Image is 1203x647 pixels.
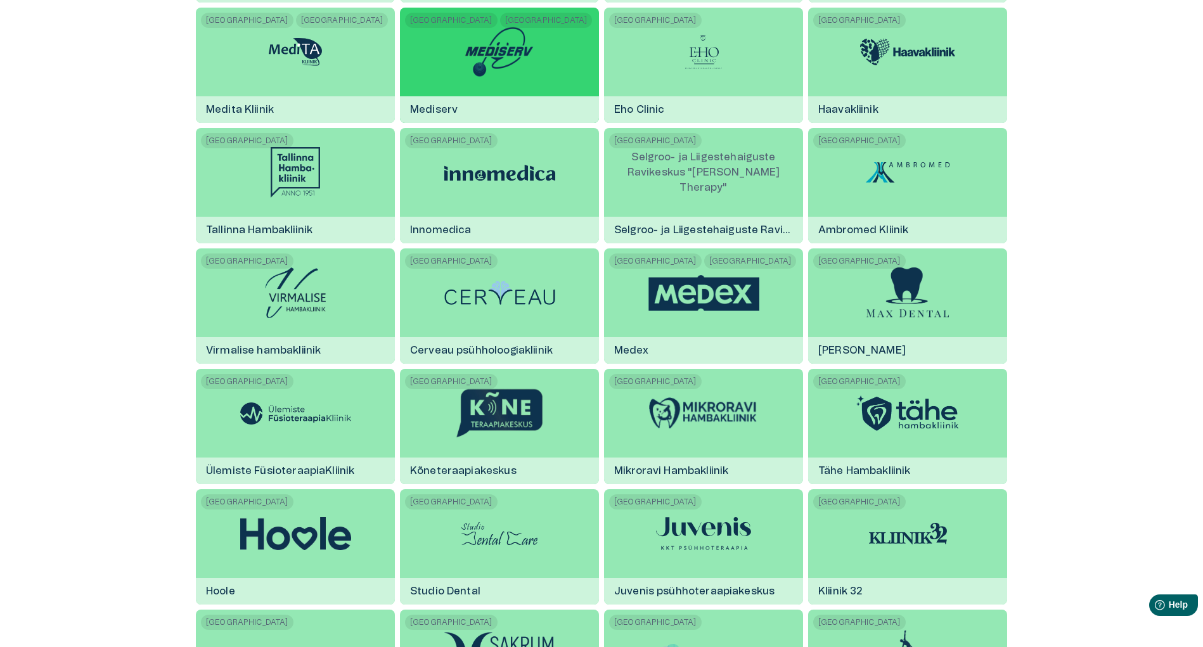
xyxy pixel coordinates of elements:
[648,275,759,311] img: Medex logo
[500,13,593,28] span: [GEOGRAPHIC_DATA]
[405,13,498,28] span: [GEOGRAPHIC_DATA]
[400,369,599,484] a: [GEOGRAPHIC_DATA]Kõneteraapiakeskus logoKõneteraapiakeskus
[196,8,395,123] a: [GEOGRAPHIC_DATA][GEOGRAPHIC_DATA]Medita Kliinik logoMedita Kliinik
[869,523,947,545] img: Kliinik 32 logo
[201,374,293,389] span: [GEOGRAPHIC_DATA]
[808,213,918,247] h6: Ambromed Kliinik
[196,333,331,368] h6: Virmalise hambakliinik
[808,93,889,127] h6: Haavakliinik
[860,39,955,65] img: Haavakliinik logo
[609,133,702,148] span: [GEOGRAPHIC_DATA]
[240,517,351,550] img: Hoole logo
[265,267,325,318] img: Virmalise hambakliinik logo
[400,454,527,488] h6: Kõneteraapiakeskus
[405,374,498,389] span: [GEOGRAPHIC_DATA]
[296,13,389,28] span: [GEOGRAPHIC_DATA]
[196,454,364,488] h6: Ülemiste FüsioteraapiaKliinik
[604,93,675,127] h6: Eho Clinic
[808,128,1007,243] a: [GEOGRAPHIC_DATA]Ambromed Kliinik logoAmbromed Kliinik
[813,494,906,509] span: [GEOGRAPHIC_DATA]
[405,253,498,269] span: [GEOGRAPHIC_DATA]
[604,333,659,368] h6: Medex
[604,213,803,247] h6: Selgroo- ja Liigestehaiguste Ravikeskus "[PERSON_NAME] Therapy"
[201,494,293,509] span: [GEOGRAPHIC_DATA]
[808,369,1007,484] a: [GEOGRAPHIC_DATA]Tähe Hambakliinik logoTähe Hambakliinik
[609,13,702,28] span: [GEOGRAPHIC_DATA]
[609,615,702,630] span: [GEOGRAPHIC_DATA]
[196,369,395,484] a: [GEOGRAPHIC_DATA]Ülemiste FüsioteraapiaKliinik logoÜlemiste FüsioteraapiaKliinik
[400,248,599,364] a: [GEOGRAPHIC_DATA]Cerveau psühholoogiakliinik logoCerveau psühholoogiakliinik
[405,615,498,630] span: [GEOGRAPHIC_DATA]
[452,515,547,553] img: Studio Dental logo
[201,133,293,148] span: [GEOGRAPHIC_DATA]
[271,147,321,198] img: Tallinna Hambakliinik logo
[813,374,906,389] span: [GEOGRAPHIC_DATA]
[248,33,343,71] img: Medita Kliinik logo
[813,13,906,28] span: [GEOGRAPHIC_DATA]
[196,213,323,247] h6: Tallinna Hambakliinik
[196,574,245,608] h6: Hoole
[196,93,284,127] h6: Medita Kliinik
[604,128,803,243] a: [GEOGRAPHIC_DATA]Selgroo- ja Liigestehaiguste Ravikeskus "[PERSON_NAME] Therapy"Selgroo- ja Liige...
[813,133,906,148] span: [GEOGRAPHIC_DATA]
[400,128,599,243] a: [GEOGRAPHIC_DATA]Innomedica logoInnomedica
[201,253,293,269] span: [GEOGRAPHIC_DATA]
[656,517,751,551] img: Juvenis psühhoteraapiakeskus logo
[808,8,1007,123] a: [GEOGRAPHIC_DATA]Haavakliinik logoHaavakliinik
[400,333,563,368] h6: Cerveau psühholoogiakliinik
[609,253,702,269] span: [GEOGRAPHIC_DATA]
[604,139,803,205] p: Selgroo- ja Liigestehaiguste Ravikeskus "[PERSON_NAME] Therapy"
[196,248,395,364] a: [GEOGRAPHIC_DATA]Virmalise hambakliinik logoVirmalise hambakliinik
[196,489,395,605] a: [GEOGRAPHIC_DATA]Hoole logoHoole
[604,574,785,608] h6: Juvenis psühhoteraapiakeskus
[604,454,738,488] h6: Mikroravi Hambakliinik
[860,153,955,191] img: Ambromed Kliinik logo
[462,27,537,77] img: Mediserv logo
[400,213,482,247] h6: Innomedica
[604,8,803,123] a: [GEOGRAPHIC_DATA]Eho Clinic logoEho Clinic
[455,388,544,439] img: Kõneteraapiakeskus logo
[1104,589,1203,625] iframe: Help widget launcher
[604,489,803,605] a: [GEOGRAPHIC_DATA]Juvenis psühhoteraapiakeskus logoJuvenis psühhoteraapiakeskus
[405,494,498,509] span: [GEOGRAPHIC_DATA]
[648,395,759,431] img: Mikroravi Hambakliinik logo
[400,574,491,608] h6: Studio Dental
[444,165,555,181] img: Innomedica logo
[201,13,293,28] span: [GEOGRAPHIC_DATA]
[400,489,599,605] a: [GEOGRAPHIC_DATA]Studio Dental logoStudio Dental
[604,248,803,364] a: [GEOGRAPHIC_DATA][GEOGRAPHIC_DATA]Medex logoMedex
[704,253,797,269] span: [GEOGRAPHIC_DATA]
[808,489,1007,605] a: [GEOGRAPHIC_DATA]Kliinik 32 logoKliinik 32
[852,392,963,434] img: Tähe Hambakliinik logo
[400,93,468,127] h6: Mediserv
[813,253,906,269] span: [GEOGRAPHIC_DATA]
[196,128,395,243] a: [GEOGRAPHIC_DATA]Tallinna Hambakliinik logoTallinna Hambakliinik
[240,402,351,425] img: Ülemiste FüsioteraapiaKliinik logo
[808,248,1007,364] a: [GEOGRAPHIC_DATA]Max Dental logo[PERSON_NAME]
[866,267,949,318] img: Max Dental logo
[400,8,599,123] a: [GEOGRAPHIC_DATA][GEOGRAPHIC_DATA]Mediserv logoMediserv
[808,574,873,608] h6: Kliinik 32
[604,369,803,484] a: [GEOGRAPHIC_DATA]Mikroravi Hambakliinik logoMikroravi Hambakliinik
[609,494,702,509] span: [GEOGRAPHIC_DATA]
[808,333,916,368] h6: [PERSON_NAME]
[813,615,906,630] span: [GEOGRAPHIC_DATA]
[676,33,731,71] img: Eho Clinic logo
[808,454,921,488] h6: Tähe Hambakliinik
[444,281,555,305] img: Cerveau psühholoogiakliinik logo
[201,615,293,630] span: [GEOGRAPHIC_DATA]
[405,133,498,148] span: [GEOGRAPHIC_DATA]
[609,374,702,389] span: [GEOGRAPHIC_DATA]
